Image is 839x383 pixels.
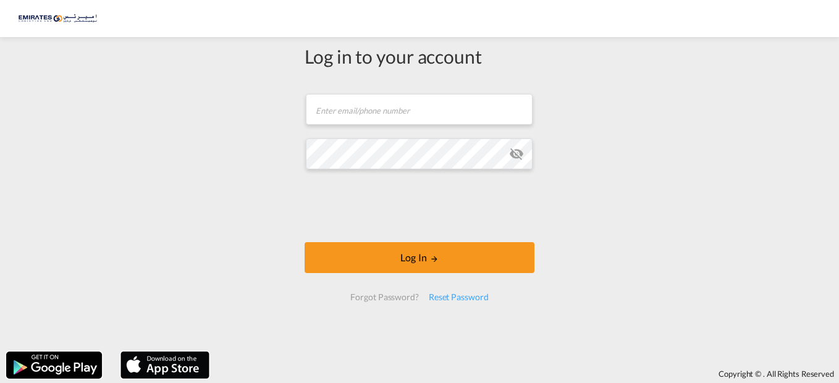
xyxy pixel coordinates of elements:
[424,286,494,308] div: Reset Password
[306,94,533,125] input: Enter email/phone number
[345,286,423,308] div: Forgot Password?
[305,43,534,69] div: Log in to your account
[509,146,524,161] md-icon: icon-eye-off
[119,350,211,380] img: apple.png
[305,242,534,273] button: LOGIN
[5,350,103,380] img: google.png
[326,182,513,230] iframe: reCAPTCHA
[19,5,102,33] img: c67187802a5a11ec94275b5db69a26e6.png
